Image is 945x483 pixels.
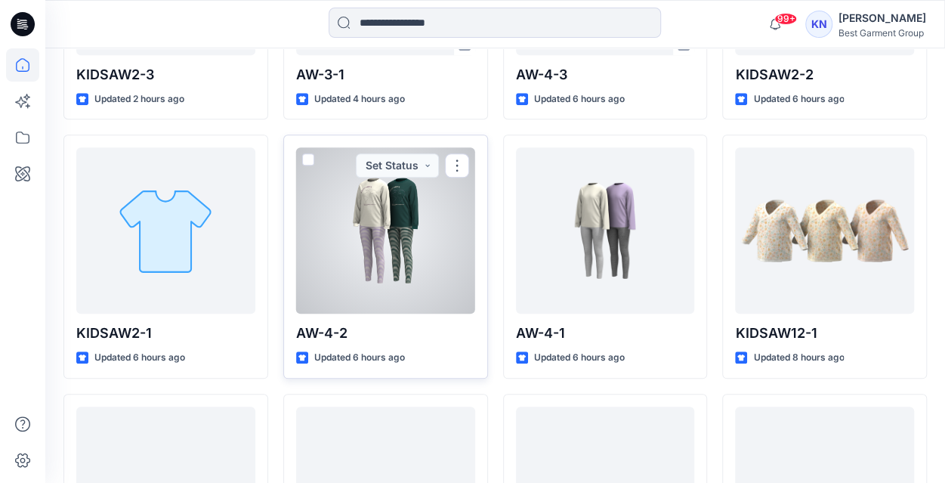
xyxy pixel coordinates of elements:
[76,64,255,85] p: KIDSAW2-3
[296,147,475,314] a: AW-4-2
[76,323,255,344] p: KIDSAW2-1
[516,147,695,314] a: AW-4-1
[296,64,475,85] p: AW-3-1
[805,11,832,38] div: KN
[838,9,926,27] div: [PERSON_NAME]
[516,64,695,85] p: AW-4-3
[534,91,625,107] p: Updated 6 hours ago
[735,147,914,314] a: KIDSAW12-1
[314,350,405,366] p: Updated 6 hours ago
[516,323,695,344] p: AW-4-1
[314,91,405,107] p: Updated 4 hours ago
[735,64,914,85] p: KIDSAW2-2
[76,147,255,314] a: KIDSAW2-1
[753,91,844,107] p: Updated 6 hours ago
[774,13,797,25] span: 99+
[753,350,844,366] p: Updated 8 hours ago
[534,350,625,366] p: Updated 6 hours ago
[735,323,914,344] p: KIDSAW12-1
[94,350,185,366] p: Updated 6 hours ago
[296,323,475,344] p: AW-4-2
[838,27,926,39] div: Best Garment Group
[94,91,184,107] p: Updated 2 hours ago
